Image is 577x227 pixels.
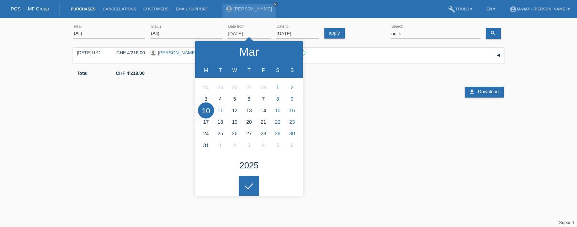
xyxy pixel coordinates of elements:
[116,71,145,76] b: CHF 4'218.00
[111,50,145,55] div: CHF 4'218.00
[448,6,455,13] i: build
[234,6,272,12] a: [PERSON_NAME]
[324,28,345,38] a: apply
[559,220,574,225] a: Support
[273,2,278,7] a: close
[77,50,105,55] div: [DATE]
[483,7,499,11] a: EN ▾
[239,46,259,58] div: Mar
[510,6,517,13] i: account_circle
[11,6,49,12] a: POS — MF Group
[158,50,196,55] a: [PERSON_NAME]
[445,7,476,11] a: buildTools ▾
[140,7,172,11] a: Customers
[239,161,258,170] div: 2025
[172,7,212,11] a: Email Support
[273,3,277,6] i: close
[92,51,100,55] span: 11:52
[493,50,504,61] div: expand/collapse
[469,89,475,95] i: download
[465,87,503,97] a: download Download
[486,28,501,39] a: search
[99,7,140,11] a: Cancellations
[478,89,499,94] span: Download
[490,30,496,36] i: search
[67,7,99,11] a: Purchases
[77,71,88,76] b: Total
[506,7,573,11] a: account_circlem-way - [PERSON_NAME] ▾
